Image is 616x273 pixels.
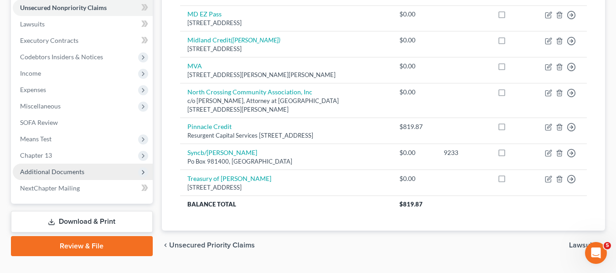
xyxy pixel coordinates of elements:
span: 5 [604,242,611,249]
div: $0.00 [399,174,430,183]
a: MVA [187,62,202,70]
div: [STREET_ADDRESS] [187,45,385,53]
span: Executory Contracts [20,36,78,44]
a: MD EZ Pass [187,10,222,18]
div: c/o [PERSON_NAME], Attorney at [GEOGRAPHIC_DATA][STREET_ADDRESS][PERSON_NAME] [187,97,385,113]
div: Resurgent Capital Services [STREET_ADDRESS] [187,131,385,140]
div: $0.00 [399,88,430,97]
a: SOFA Review [13,114,153,131]
i: chevron_right [598,242,605,249]
div: 9233 [444,148,482,157]
a: Lawsuits [13,16,153,32]
th: Balance Total [180,196,392,212]
a: Review & File [11,236,153,256]
span: Expenses [20,86,46,93]
span: Income [20,69,41,77]
span: Lawsuits [569,242,598,249]
button: chevron_left Unsecured Priority Claims [162,242,255,249]
div: [STREET_ADDRESS] [187,19,385,27]
span: Unsecured Priority Claims [169,242,255,249]
span: Unsecured Nonpriority Claims [20,4,107,11]
i: chevron_left [162,242,169,249]
div: [STREET_ADDRESS] [187,183,385,192]
span: Miscellaneous [20,102,61,110]
div: $0.00 [399,62,430,71]
button: Lawsuits chevron_right [569,242,605,249]
a: Download & Print [11,211,153,232]
a: Midland Credit([PERSON_NAME]) [187,36,280,44]
span: Additional Documents [20,168,84,175]
div: $0.00 [399,148,430,157]
div: Po Box 981400, [GEOGRAPHIC_DATA] [187,157,385,166]
a: Treasury of [PERSON_NAME] [187,175,271,182]
span: SOFA Review [20,118,58,126]
i: ([PERSON_NAME]) [231,36,280,44]
span: NextChapter Mailing [20,184,80,192]
a: North Crossing Community Association, Inc [187,88,312,96]
iframe: Intercom live chat [585,242,607,264]
div: $0.00 [399,36,430,45]
div: $819.87 [399,122,430,131]
span: Means Test [20,135,52,143]
a: NextChapter Mailing [13,180,153,196]
a: Pinnacle Credit [187,123,232,130]
span: Chapter 13 [20,151,52,159]
span: Lawsuits [20,20,45,28]
a: Executory Contracts [13,32,153,49]
div: $0.00 [399,10,430,19]
span: $819.87 [399,201,423,208]
span: Codebtors Insiders & Notices [20,53,103,61]
a: Syncb/[PERSON_NAME] [187,149,257,156]
div: [STREET_ADDRESS][PERSON_NAME][PERSON_NAME] [187,71,385,79]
